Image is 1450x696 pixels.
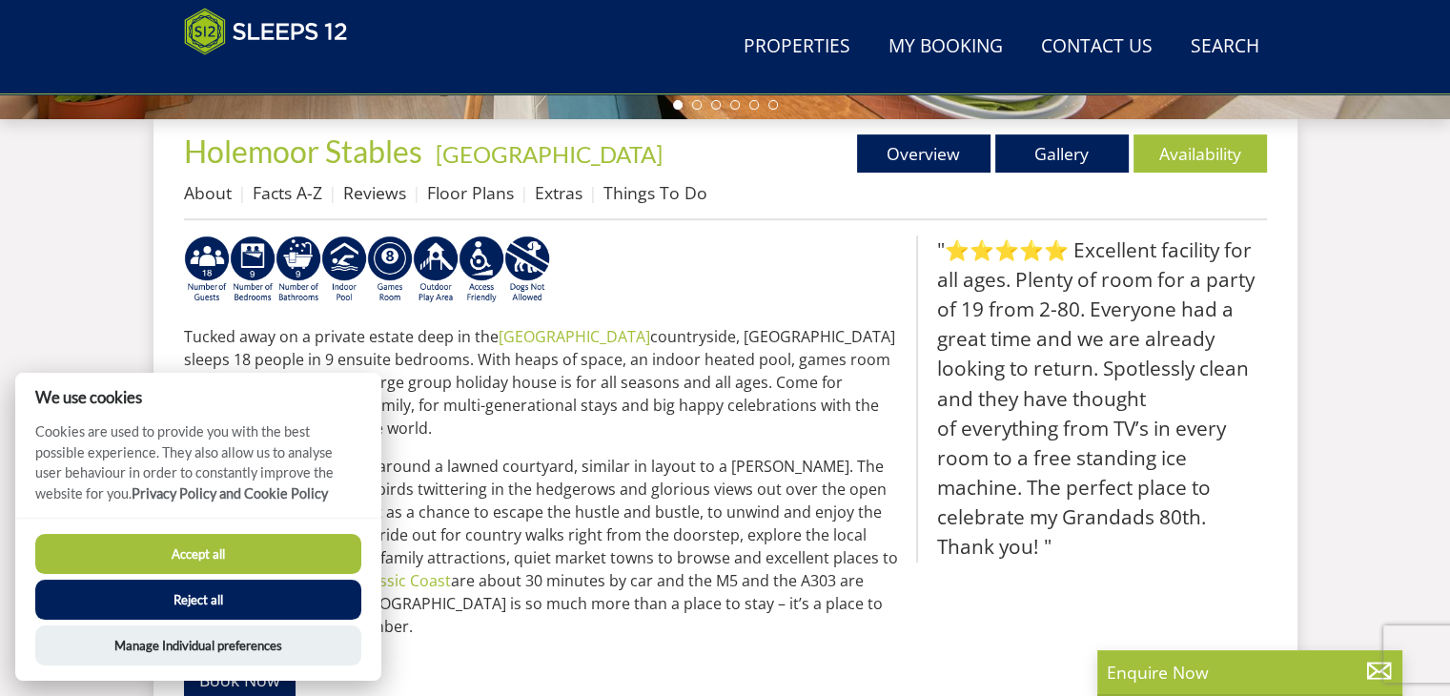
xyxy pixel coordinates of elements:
[916,235,1267,563] blockquote: "⭐⭐⭐⭐⭐ Excellent facility for all ages. Plenty of room for a party of 19 from 2-80. Everyone had ...
[230,235,276,304] img: AD_4nXfxdp9-ar7lJtQ3sAzjfX3BR-WdYDCFfl5f_AyIyphIVEbaZCf_Kkm90yfptvH4rQAVhK4NIMTkQ2SWgUIfsuIpIqOkJ...
[35,534,361,574] button: Accept all
[15,388,381,406] h2: We use cookies
[184,455,901,638] p: The accommodation is set around a lawned courtyard, similar in layout to a [PERSON_NAME]. The set...
[35,580,361,620] button: Reject all
[35,625,361,665] button: Manage Individual preferences
[184,133,422,170] span: Holemoor Stables
[413,235,459,304] img: AD_4nXfjdDqPkGBf7Vpi6H87bmAUe5GYCbodrAbU4sf37YN55BCjSXGx5ZgBV7Vb9EJZsXiNVuyAiuJUB3WVt-w9eJ0vaBcHg...
[184,8,348,55] img: Sleeps 12
[276,235,321,304] img: AD_4nXdNNhDnNo5Ltp-JKApXeS-B9UXFSflmC9XrHqwORfFuIIFT8mYvWewSCPjO6H-v39DWqwH3mlMVlF5P0YBiKQo-2ozzc...
[436,140,663,168] a: [GEOGRAPHIC_DATA]
[367,235,413,304] img: AD_4nXdrZMsjcYNLGsKuA84hRzvIbesVCpXJ0qqnwZoX5ch9Zjv73tWe4fnFRs2gJ9dSiUubhZXckSJX_mqrZBmYExREIfryF...
[1107,660,1393,685] p: Enquire Now
[1033,26,1160,69] a: Contact Us
[184,181,232,204] a: About
[184,325,901,440] p: Tucked away on a private estate deep in the countryside, [GEOGRAPHIC_DATA] sleeps 18 people in 9 ...
[184,235,230,304] img: AD_4nXf-8oxCLiO1v-Tx8_Zqu38Rt-EzaILLjxB59jX5GOj3IkRX8Ys0koo7r9yizahOh2Z6poEkKUxS9Hr5pvbrFaqaIpgW6...
[253,181,322,204] a: Facts A-Z
[132,485,328,502] a: Privacy Policy and Cookie Policy
[427,181,514,204] a: Floor Plans
[499,326,650,347] a: [GEOGRAPHIC_DATA]
[1133,134,1267,173] a: Availability
[15,421,381,518] p: Cookies are used to provide you with the best possible experience. They also allow us to analyse ...
[857,134,990,173] a: Overview
[603,181,707,204] a: Things To Do
[995,134,1129,173] a: Gallery
[174,67,375,83] iframe: Customer reviews powered by Trustpilot
[184,133,428,170] a: Holemoor Stables
[504,235,550,304] img: AD_4nXfkFtrpaXUtUFzPNUuRY6lw1_AXVJtVz-U2ei5YX5aGQiUrqNXS9iwbJN5FWUDjNILFFLOXd6gEz37UJtgCcJbKwxVV0...
[321,235,367,304] img: AD_4nXei2dp4L7_L8OvME76Xy1PUX32_NMHbHVSts-g-ZAVb8bILrMcUKZI2vRNdEqfWP017x6NFeUMZMqnp0JYknAB97-jDN...
[1183,26,1267,69] a: Search
[535,181,582,204] a: Extras
[351,570,451,591] a: Jurassic Coast
[881,26,1011,69] a: My Booking
[428,140,663,168] span: -
[459,235,504,304] img: AD_4nXe3VD57-M2p5iq4fHgs6WJFzKj8B0b3RcPFe5LKK9rgeZlFmFoaMJPsJOOJzc7Q6RMFEqsjIZ5qfEJu1txG3QLmI_2ZW...
[343,181,406,204] a: Reviews
[736,26,858,69] a: Properties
